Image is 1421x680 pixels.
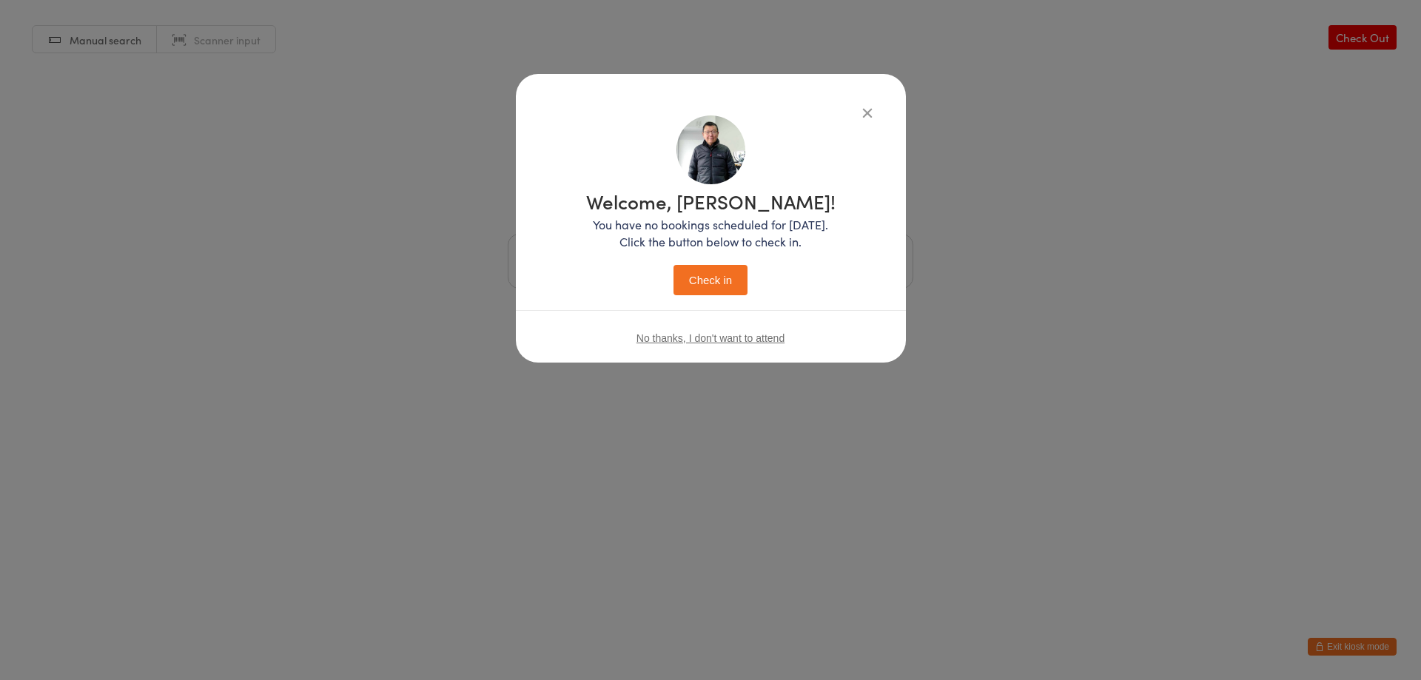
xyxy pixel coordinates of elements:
[586,192,836,211] h1: Welcome, [PERSON_NAME]!
[673,265,748,295] button: Check in
[586,216,836,250] p: You have no bookings scheduled for [DATE]. Click the button below to check in.
[676,115,745,184] img: image1718936362.png
[636,332,785,344] button: No thanks, I don't want to attend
